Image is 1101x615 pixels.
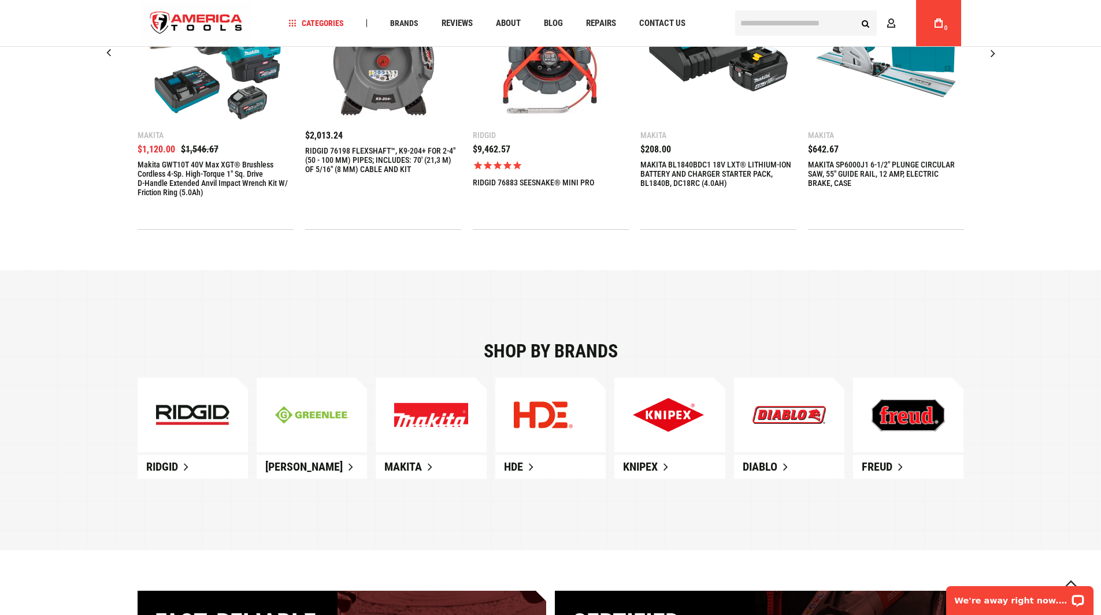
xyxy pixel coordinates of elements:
[283,16,349,31] a: Categories
[633,398,704,432] img: Explore Our New Products
[146,460,178,474] span: Ridgid
[275,406,349,424] img: greenline-mobile.jpg
[495,378,606,452] a: Explore Our New Products
[504,460,523,474] span: HDE
[944,25,948,31] span: 0
[385,16,424,31] a: Brands
[614,455,725,479] a: Knipex
[473,131,629,139] div: Ridgid
[872,399,945,431] img: Explore Our New Products
[862,460,892,474] span: Freud
[305,146,461,174] a: RIDGID 76198 FLEXSHAFT™, K9-204+ FOR 2-4" (50 - 100 MM) PIPES; INCLUDES: 70' (21,3 M) OF 5/16" (8...
[634,16,691,31] a: Contact Us
[614,378,725,452] a: Explore Our New Products
[94,39,123,68] div: Previous slide
[734,378,844,452] a: Explore Our New Products
[743,460,777,474] span: Diablo
[140,2,253,45] img: America Tools
[623,460,658,474] span: Knipex
[640,131,796,139] div: Makita
[181,144,218,155] span: $1,546.67
[539,16,568,31] a: Blog
[808,160,964,188] a: MAKITA SP6000J1 6-1/2" PLUNGE CIRCULAR SAW, 55" GUIDE RAIL, 12 AMP, ELECTRIC BRAKE, CASE
[138,160,294,197] a: Makita GWT10T 40V max XGT® Brushless Cordless 4‑Sp. High‑Torque 1" Sq. Drive D‑Handle Extended An...
[496,19,521,28] span: About
[376,378,486,452] a: Explore Our New Products
[138,131,294,139] div: Makita
[581,16,621,31] a: Repairs
[495,455,606,479] a: HDE
[734,455,844,479] a: Diablo
[855,12,877,34] button: Search
[939,579,1101,615] iframe: LiveChat chat widget
[257,455,367,479] a: [PERSON_NAME]
[639,19,685,28] span: Contact Us
[138,144,175,155] span: $1,120.00
[442,19,473,28] span: Reviews
[390,19,418,27] span: Brands
[473,160,629,171] span: Rated 5.0 out of 5 stars 1 reviews
[376,455,486,479] a: Makita
[853,378,963,452] a: Explore Our New Products
[473,144,510,155] span: $9,462.57
[394,402,468,427] img: Explore Our New Products
[473,178,594,187] a: RIDGID 76883 SEESNAKE® MINI PRO
[140,2,253,45] a: store logo
[156,405,229,426] img: ridgid-mobile.jpg
[544,19,563,28] span: Blog
[491,16,526,31] a: About
[265,460,343,474] span: [PERSON_NAME]
[138,455,248,479] a: Ridgid
[853,455,963,479] a: Freud
[640,160,796,188] a: MAKITA BL1840BDC1 18V LXT® LITHIUM-ION BATTERY AND CHARGER STARTER PACK, BL1840B, DC18RC (4.0AH)
[978,39,1007,68] div: Next slide
[384,460,422,474] span: Makita
[305,130,343,141] span: $2,013.24
[138,342,964,360] div: Shop by brands
[808,131,964,139] div: Makita
[514,401,573,428] img: Explore Our New Products
[752,406,826,424] img: Explore Our New Products
[436,16,478,31] a: Reviews
[808,144,839,155] span: $642.67
[640,144,671,155] span: $208.00
[586,19,616,28] span: Repairs
[288,19,344,27] span: Categories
